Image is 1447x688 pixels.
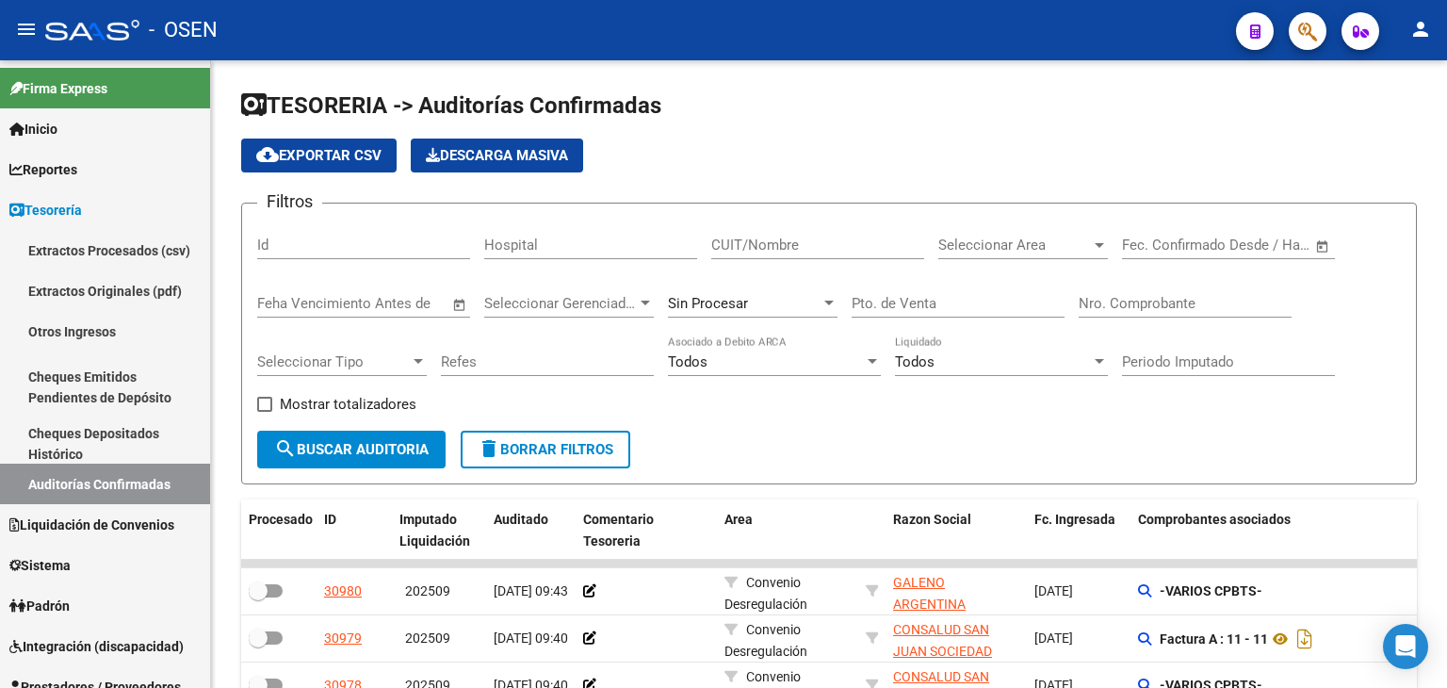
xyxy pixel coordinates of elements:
button: Open calendar [449,294,471,316]
div: - 30710550545 [893,619,1019,659]
span: Mostrar totalizadores [280,393,416,416]
span: Seleccionar Tipo [257,353,410,370]
datatable-header-cell: Fc. Ingresada [1027,500,1130,562]
span: [DATE] 09:40 [494,631,568,646]
datatable-header-cell: Procesado [241,500,317,562]
datatable-header-cell: Comprobantes asociados [1130,500,1413,562]
app-download-masive: Descarga masiva de comprobantes (adjuntos) [411,139,583,172]
datatable-header-cell: Auditado [486,500,576,562]
span: Razon Social [893,512,971,527]
span: Padrón [9,596,70,616]
datatable-header-cell: ID [317,500,392,562]
button: Borrar Filtros [461,431,630,468]
span: Fc. Ingresada [1034,512,1115,527]
h3: Filtros [257,188,322,215]
input: Fecha fin [1215,237,1307,254]
button: Open calendar [1312,236,1334,257]
span: Comentario Tesoreria [583,512,654,549]
span: [DATE] [1034,583,1073,598]
span: TESORERIA -> Auditorías Confirmadas [241,92,661,119]
span: [DATE] [1034,631,1073,646]
input: Fecha inicio [1122,237,1198,254]
mat-icon: delete [478,437,500,460]
mat-icon: cloud_download [256,143,279,166]
span: Todos [895,353,935,370]
datatable-header-cell: Razon Social [886,500,1027,562]
span: CONSALUD SAN JUAN SOCIEDAD ANONIMA [893,622,992,680]
mat-icon: search [274,437,297,460]
div: - 30522428163 [893,572,1019,612]
span: Sin Procesar [668,295,748,312]
span: GALENO ARGENTINA SOCIEDAD ANONIMA [893,575,1018,633]
span: Descarga Masiva [426,147,568,164]
span: Exportar CSV [256,147,382,164]
span: Borrar Filtros [478,441,613,458]
span: Inicio [9,119,57,139]
span: Integración (discapacidad) [9,636,184,657]
mat-icon: person [1409,18,1432,41]
span: Sistema [9,555,71,576]
span: Buscar Auditoria [274,441,429,458]
span: Todos [668,353,707,370]
span: Imputado Liquidación [399,512,470,549]
button: Descarga Masiva [411,139,583,172]
span: Seleccionar Area [938,237,1091,254]
span: Liquidación de Convenios [9,515,174,535]
span: Tesorería [9,200,82,221]
span: Convenio Desregulación [724,622,807,659]
i: Descargar documento [1293,624,1317,654]
span: Procesado [249,512,313,527]
span: [DATE] 09:43 [494,583,568,598]
span: Firma Express [9,78,107,99]
span: 202509 [405,631,450,646]
span: 202509 [405,583,450,598]
div: 30979 [324,628,362,649]
span: Comprobantes asociados [1138,512,1291,527]
span: Auditado [494,512,548,527]
datatable-header-cell: Comentario Tesoreria [576,500,717,562]
mat-icon: menu [15,18,38,41]
div: 30980 [324,581,362,602]
datatable-header-cell: Area [717,500,858,562]
span: Area [724,512,753,527]
datatable-header-cell: Imputado Liquidación [392,500,486,562]
span: Seleccionar Gerenciador [484,295,637,312]
button: Buscar Auditoria [257,431,446,468]
span: - OSEN [149,9,218,51]
strong: -VARIOS CPBTS- [1160,583,1262,598]
div: Open Intercom Messenger [1383,624,1428,669]
span: ID [324,512,336,527]
strong: Factura A : 11 - 11 [1160,631,1268,647]
span: Reportes [9,159,77,180]
span: Convenio Desregulación [724,575,807,612]
button: Exportar CSV [241,139,397,172]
